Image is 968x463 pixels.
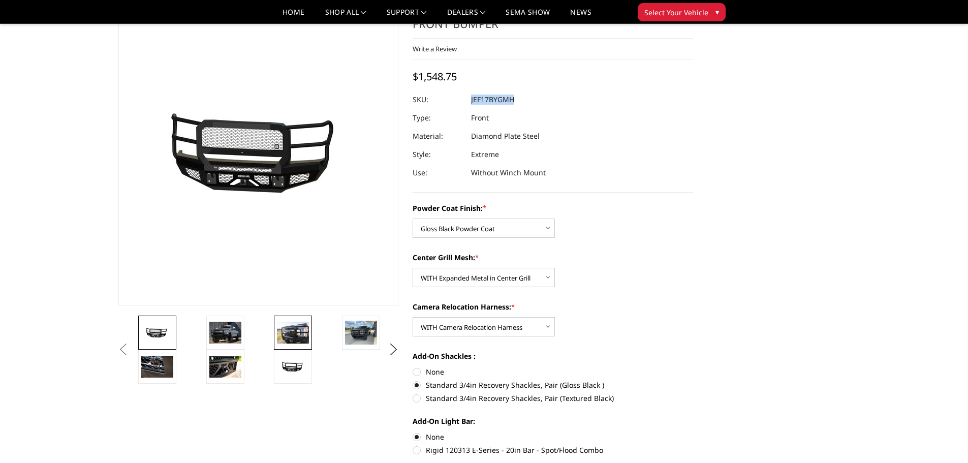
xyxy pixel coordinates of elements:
a: Write a Review [413,44,457,53]
span: $1,548.75 [413,70,457,83]
a: SEMA Show [506,9,550,23]
iframe: Chat Widget [917,414,968,463]
dd: Extreme [471,145,499,164]
label: Standard 3/4in Recovery Shackles, Pair (Textured Black) [413,393,693,404]
dd: Without Winch Mount [471,164,546,182]
dt: Use: [413,164,463,182]
label: Add-On Shackles : [413,351,693,361]
dt: Type: [413,109,463,127]
a: Dealers [447,9,486,23]
label: Center Grill Mesh: [413,252,693,263]
button: Next [386,342,401,357]
img: 2017-2022 Ford F250-350 - FT Series - Extreme Front Bumper [209,322,241,343]
label: Standard 3/4in Recovery Shackles, Pair (Gloss Black ) [413,380,693,390]
button: Previous [116,342,131,357]
dt: SKU: [413,90,463,109]
img: 2017-2022 Ford F250-350 - FT Series - Extreme Front Bumper [277,322,309,343]
img: 2017-2022 Ford F250-350 - FT Series - Extreme Front Bumper [141,356,173,377]
label: None [413,366,693,377]
a: 2017-2022 Ford F250-350 - FT Series - Extreme Front Bumper [118,1,399,305]
a: News [570,9,591,23]
img: 2017-2022 Ford F250-350 - FT Series - Extreme Front Bumper [277,359,309,375]
dd: Diamond Plate Steel [471,127,540,145]
dd: JEF17BYGMH [471,90,514,109]
label: Powder Coat Finish: [413,203,693,213]
dt: Style: [413,145,463,164]
button: Select Your Vehicle [638,3,726,21]
dd: Front [471,109,489,127]
label: None [413,431,693,442]
dt: Material: [413,127,463,145]
img: 2017-2022 Ford F250-350 - FT Series - Extreme Front Bumper [345,321,377,345]
label: Camera Relocation Harness: [413,301,693,312]
a: Home [283,9,304,23]
span: ▾ [715,7,719,17]
label: Rigid 120313 E-Series - 20in Bar - Spot/Flood Combo [413,445,693,455]
span: Select Your Vehicle [644,7,708,18]
a: shop all [325,9,366,23]
a: Support [387,9,427,23]
img: 2017-2022 Ford F250-350 - FT Series - Extreme Front Bumper [209,356,241,377]
label: Add-On Light Bar: [413,416,693,426]
img: 2017-2022 Ford F250-350 - FT Series - Extreme Front Bumper [141,325,173,341]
